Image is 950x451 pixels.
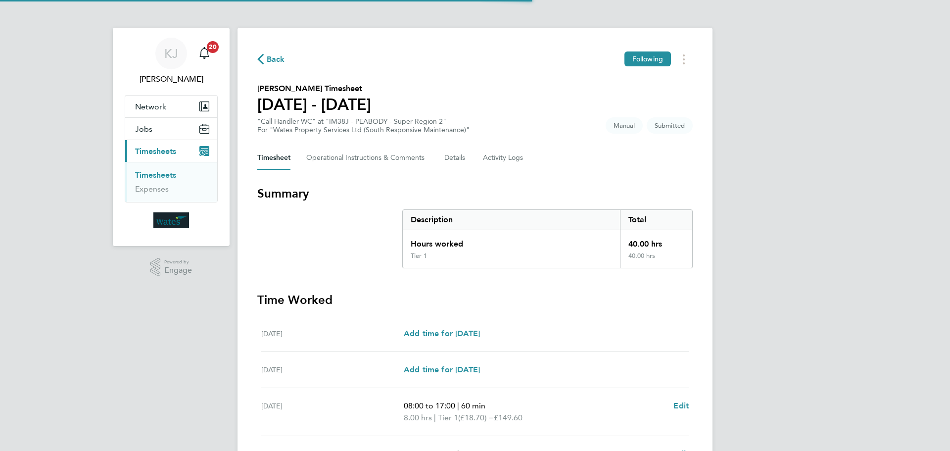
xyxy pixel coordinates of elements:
button: Back [257,53,285,65]
h3: Summary [257,186,693,201]
span: 60 min [461,401,485,410]
a: Go to home page [125,212,218,228]
a: Expenses [135,184,169,194]
a: 20 [194,38,214,69]
span: Jobs [135,124,152,134]
span: 20 [207,41,219,53]
div: For "Wates Property Services Ltd (South Responsive Maintenance)" [257,126,470,134]
nav: Main navigation [113,28,230,246]
span: (£18.70) = [458,413,494,422]
a: Add time for [DATE] [404,364,480,376]
a: Edit [673,400,689,412]
span: Timesheets [135,147,176,156]
a: Timesheets [135,170,176,180]
button: Timesheets [125,140,217,162]
span: This timesheet is Submitted. [647,117,693,134]
span: Back [267,53,285,65]
div: Timesheets [125,162,217,202]
span: Kirsty Johnson [125,73,218,85]
h1: [DATE] - [DATE] [257,95,371,114]
div: Hours worked [403,230,620,252]
span: Following [632,54,663,63]
div: Total [620,210,692,230]
button: Operational Instructions & Comments [306,146,428,170]
span: Add time for [DATE] [404,365,480,374]
button: Jobs [125,118,217,140]
span: £149.60 [494,413,522,422]
div: 40.00 hrs [620,230,692,252]
button: Timesheets Menu [675,51,693,67]
div: "Call Handler WC" at "IM38J - PEABODY - Super Region 2" [257,117,470,134]
h3: Time Worked [257,292,693,308]
span: 8.00 hrs [404,413,432,422]
img: wates-logo-retina.png [153,212,189,228]
span: | [434,413,436,422]
button: Details [444,146,467,170]
h2: [PERSON_NAME] Timesheet [257,83,371,95]
span: Tier 1 [438,412,458,424]
span: KJ [164,47,178,60]
button: Following [624,51,671,66]
a: Powered byEngage [150,258,192,277]
div: 40.00 hrs [620,252,692,268]
span: Engage [164,266,192,275]
button: Activity Logs [483,146,524,170]
span: Network [135,102,166,111]
button: Network [125,96,217,117]
a: KJ[PERSON_NAME] [125,38,218,85]
div: [DATE] [261,400,404,424]
div: Tier 1 [411,252,427,260]
div: [DATE] [261,328,404,340]
span: 08:00 to 17:00 [404,401,455,410]
a: Add time for [DATE] [404,328,480,340]
div: Summary [402,209,693,268]
button: Timesheet [257,146,290,170]
span: This timesheet was manually created. [606,117,643,134]
span: Powered by [164,258,192,266]
span: Edit [673,401,689,410]
div: [DATE] [261,364,404,376]
div: Description [403,210,620,230]
span: Add time for [DATE] [404,329,480,338]
span: | [457,401,459,410]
